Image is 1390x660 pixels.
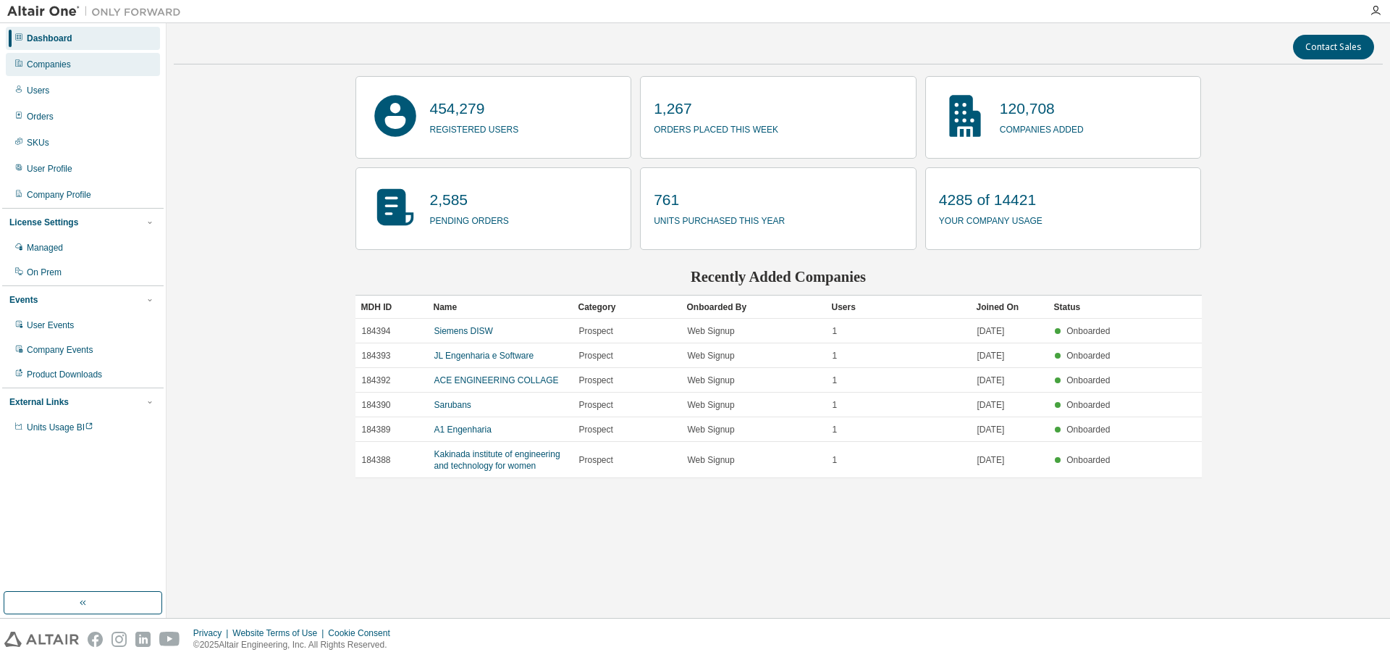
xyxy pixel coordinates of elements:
span: Onboarded [1066,455,1110,465]
span: Prospect [579,350,613,362]
span: Onboarded [1066,326,1110,336]
p: © 2025 Altair Engineering, Inc. All Rights Reserved. [193,639,399,651]
p: 761 [654,189,785,211]
div: Users [832,296,965,319]
span: Web Signup [688,375,735,386]
div: Category [578,296,675,319]
div: Users [27,85,49,96]
span: 184392 [362,375,391,386]
div: SKUs [27,137,49,149]
div: Website Terms of Use [232,627,328,639]
span: Web Signup [688,424,735,435]
img: youtube.svg [159,632,180,647]
p: 1,267 [654,98,778,120]
span: Onboarded [1066,425,1110,435]
p: companies added [1000,120,1084,136]
p: 120,708 [1000,98,1084,120]
span: 1 [833,399,838,411]
span: Web Signup [688,399,735,411]
span: Prospect [579,399,613,411]
a: ACE ENGINEERING COLLAGE [434,375,559,385]
div: Cookie Consent [328,627,398,639]
span: [DATE] [977,375,1005,386]
span: Prospect [579,424,613,435]
p: 4285 of 14421 [939,189,1042,211]
span: [DATE] [977,454,1005,466]
span: 184393 [362,350,391,362]
div: Company Events [27,344,93,356]
span: Onboarded [1066,351,1110,361]
span: Web Signup [688,454,735,466]
span: 1 [833,375,838,386]
span: Prospect [579,325,613,337]
span: 184394 [362,325,391,337]
div: User Profile [27,163,72,175]
div: Name [434,296,567,319]
div: Product Downloads [27,369,102,380]
img: linkedin.svg [135,632,151,647]
img: altair_logo.svg [4,632,79,647]
img: facebook.svg [88,632,103,647]
div: Orders [27,111,54,122]
span: Onboarded [1066,375,1110,385]
a: JL Engenharia e Software [434,351,534,361]
a: Kakinada institute of engineering and technology for women [434,449,560,471]
span: [DATE] [977,424,1005,435]
span: Prospect [579,375,613,386]
span: 1 [833,350,838,362]
p: orders placed this week [654,120,778,136]
div: Joined On [977,296,1042,319]
div: License Settings [9,217,78,228]
span: 1 [833,325,838,337]
button: Contact Sales [1293,35,1374,59]
p: pending orders [430,211,509,227]
div: External Links [9,396,69,408]
h2: Recently Added Companies [355,267,1202,286]
span: 1 [833,454,838,466]
div: User Events [27,319,74,331]
span: Onboarded [1066,400,1110,410]
p: your company usage [939,211,1042,227]
div: Companies [27,59,71,70]
span: Units Usage BI [27,422,93,433]
div: Company Profile [27,189,91,201]
span: 184389 [362,424,391,435]
div: Onboarded By [687,296,820,319]
div: MDH ID [361,296,422,319]
img: instagram.svg [111,632,127,647]
a: A1 Engenharia [434,425,492,435]
span: Web Signup [688,350,735,362]
div: Status [1054,296,1115,319]
div: On Prem [27,267,62,278]
span: [DATE] [977,350,1005,362]
div: Events [9,294,38,306]
span: Web Signup [688,325,735,337]
div: Privacy [193,627,232,639]
span: Prospect [579,454,613,466]
span: [DATE] [977,399,1005,411]
span: 184388 [362,454,391,466]
div: Dashboard [27,33,72,44]
a: Sarubans [434,400,471,410]
p: 2,585 [430,189,509,211]
p: units purchased this year [654,211,785,227]
span: 184390 [362,399,391,411]
a: Siemens DISW [434,326,493,336]
p: 454,279 [430,98,519,120]
p: registered users [430,120,519,136]
span: 1 [833,424,838,435]
img: Altair One [7,4,188,19]
div: Managed [27,242,63,254]
span: [DATE] [977,325,1005,337]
